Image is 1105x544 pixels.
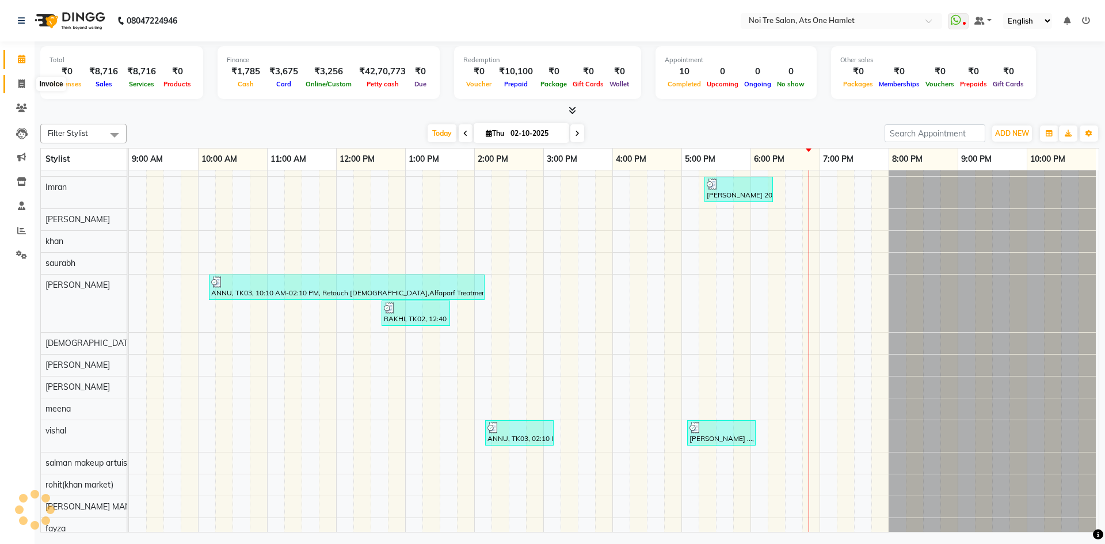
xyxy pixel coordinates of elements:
span: Online/Custom [303,80,355,88]
div: Appointment [665,55,807,65]
span: Today [428,124,456,142]
div: ₹0 [957,65,990,78]
span: Completed [665,80,704,88]
div: ₹0 [161,65,194,78]
a: 9:00 AM [129,151,166,168]
span: ADD NEW [995,129,1029,138]
span: vishal [45,425,66,436]
span: [DEMOGRAPHIC_DATA] [45,338,135,348]
span: Ongoing [741,80,774,88]
span: [PERSON_NAME] [45,360,110,370]
span: Package [538,80,570,88]
div: ₹42,70,773 [355,65,410,78]
div: 0 [774,65,807,78]
div: 0 [704,65,741,78]
div: RAKHI, TK02, 12:40 PM-01:40 PM, Retouch [DEMOGRAPHIC_DATA] [383,302,449,324]
span: salman makeup artuist [45,458,130,468]
span: [PERSON_NAME] [45,280,110,290]
span: Card [273,80,294,88]
div: ₹0 [538,65,570,78]
a: 3:00 PM [544,151,580,168]
a: 10:00 PM [1027,151,1068,168]
a: 8:00 PM [889,151,925,168]
a: 6:00 PM [751,151,787,168]
a: 4:00 PM [613,151,649,168]
span: meena [45,404,71,414]
a: 11:00 AM [268,151,309,168]
span: Voucher [463,80,494,88]
span: Packages [840,80,876,88]
span: khan [45,236,63,246]
span: Prepaid [501,80,531,88]
span: Memberships [876,80,923,88]
div: ₹8,716 [123,65,161,78]
span: [PERSON_NAME] [45,214,110,225]
span: No show [774,80,807,88]
input: 2025-10-02 [507,125,565,142]
div: ₹3,675 [265,65,303,78]
span: Stylist [45,154,70,164]
span: Thu [483,129,507,138]
span: saurabh [45,258,75,268]
span: rohit(khan market) [45,480,113,490]
div: ₹8,716 [85,65,123,78]
button: ADD NEW [992,125,1032,142]
span: fayza [45,523,66,534]
span: [PERSON_NAME] [45,382,110,392]
a: 12:00 PM [337,151,378,168]
span: Services [126,80,157,88]
span: Vouchers [923,80,957,88]
span: [PERSON_NAME] MANAGER [45,501,153,512]
span: Upcoming [704,80,741,88]
span: Due [411,80,429,88]
div: ₹0 [607,65,632,78]
span: Imran [45,182,67,192]
div: Invoice [36,77,66,91]
a: 1:00 PM [406,151,442,168]
div: ₹1,785 [227,65,265,78]
span: Products [161,80,194,88]
div: [PERSON_NAME] ..., TK06, 05:05 PM-06:05 PM, Avl Pedicure [688,422,755,444]
div: ₹0 [876,65,923,78]
span: Gift Cards [570,80,607,88]
div: 10 [665,65,704,78]
div: ₹0 [570,65,607,78]
div: ANNU, TK03, 02:10 PM-03:10 PM, Classic Pedicure [486,422,552,444]
div: Redemption [463,55,632,65]
div: [PERSON_NAME] 20%, TK07, 05:20 PM-06:20 PM, Retouch [DEMOGRAPHIC_DATA] [706,178,772,200]
a: 2:00 PM [475,151,511,168]
div: Other sales [840,55,1027,65]
div: 0 [741,65,774,78]
span: Gift Cards [990,80,1027,88]
img: logo [29,5,108,37]
div: Total [49,55,194,65]
div: ANNU, TK03, 10:10 AM-02:10 PM, Retouch [DEMOGRAPHIC_DATA],Alfaparf Treatment,Alfaparf Treatment [210,276,483,298]
a: 10:00 AM [199,151,240,168]
div: ₹0 [410,65,430,78]
span: Cash [235,80,257,88]
a: 5:00 PM [682,151,718,168]
a: 7:00 PM [820,151,856,168]
a: 9:00 PM [958,151,995,168]
div: ₹3,256 [303,65,355,78]
div: ₹0 [840,65,876,78]
span: Sales [93,80,115,88]
span: Wallet [607,80,632,88]
span: Filter Stylist [48,128,88,138]
div: Finance [227,55,430,65]
div: ₹0 [990,65,1027,78]
b: 08047224946 [127,5,177,37]
div: ₹0 [463,65,494,78]
div: ₹10,100 [494,65,538,78]
div: ₹0 [49,65,85,78]
span: Prepaids [957,80,990,88]
input: Search Appointment [885,124,985,142]
span: Petty cash [364,80,402,88]
div: ₹0 [923,65,957,78]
